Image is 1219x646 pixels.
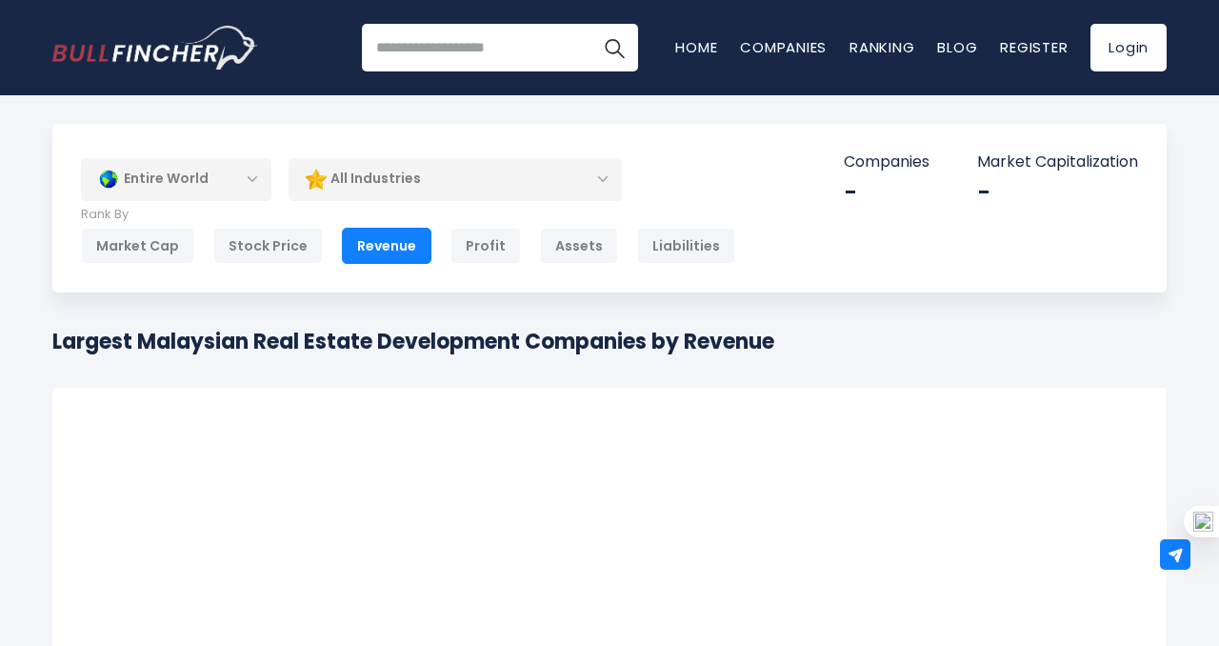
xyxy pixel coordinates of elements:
div: All Industries [289,157,622,201]
a: Blog [937,37,977,57]
a: Companies [740,37,827,57]
h1: Largest Malaysian Real Estate Development Companies by Revenue [52,326,774,357]
a: Home [675,37,717,57]
img: one_i.png [1193,512,1213,532]
div: Entire World [81,157,271,201]
button: Search [590,24,638,71]
div: Assets [540,228,618,264]
div: Profit [450,228,521,264]
a: Login [1090,24,1167,71]
a: Register [1000,37,1068,57]
p: Companies [844,152,929,172]
div: Stock Price [213,228,323,264]
div: Revenue [342,228,431,264]
a: Ranking [849,37,914,57]
div: - [977,177,1138,207]
a: Go to homepage [52,26,257,70]
img: Bullfincher logo [52,26,258,70]
div: Liabilities [637,228,735,264]
div: - [844,177,929,207]
p: Rank By [81,207,735,223]
p: Market Capitalization [977,152,1138,172]
div: Market Cap [81,228,194,264]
